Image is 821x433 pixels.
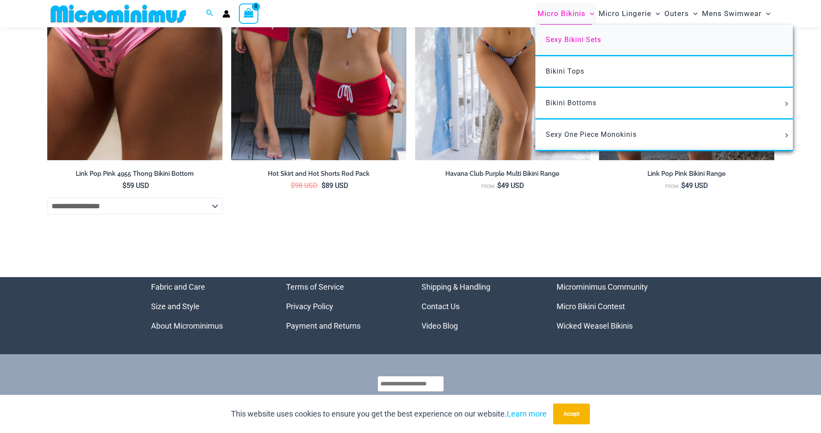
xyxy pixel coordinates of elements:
[534,1,774,26] nav: Site Navigation
[700,3,773,25] a: Mens SwimwearMenu ToggleMenu Toggle
[322,181,348,190] bdi: 89 USD
[681,181,685,190] span: $
[596,3,662,25] a: Micro LingerieMenu ToggleMenu Toggle
[47,4,190,23] img: MM SHOP LOGO FLAT
[546,130,637,139] span: Sexy One Piece Monokinis
[557,282,648,291] a: Microminimus Community
[546,36,601,44] span: Sexy Bikini Sets
[151,302,200,311] a: Size and Style
[291,181,295,190] span: $
[231,170,406,178] h2: Hot Skirt and Hot Shorts Red Pack
[47,170,222,181] a: Link Pop Pink 4955 Thong Bikini Bottom
[422,302,460,311] a: Contact Us
[422,282,490,291] a: Shipping & Handling
[286,277,400,336] nav: Menu
[651,3,660,25] span: Menu Toggle
[481,184,495,189] span: From:
[782,102,791,106] span: Menu Toggle
[422,277,535,336] aside: Footer Widget 3
[286,302,333,311] a: Privacy Policy
[535,56,793,88] a: Bikini Tops
[535,120,793,151] a: Sexy One Piece MonokinisMenu ToggleMenu Toggle
[665,184,679,189] span: From:
[664,3,689,25] span: Outers
[546,67,584,75] span: Bikini Tops
[286,321,361,330] a: Payment and Returns
[599,170,774,181] a: Link Pop Pink Bikini Range
[122,181,149,190] bdi: 59 USD
[286,277,400,336] aside: Footer Widget 2
[535,25,793,56] a: Sexy Bikini Sets
[535,3,596,25] a: Micro BikinisMenu ToggleMenu Toggle
[415,170,590,181] a: Havana Club Purple Multi Bikini Range
[415,170,590,178] h2: Havana Club Purple Multi Bikini Range
[762,3,770,25] span: Menu Toggle
[662,3,700,25] a: OutersMenu ToggleMenu Toggle
[599,170,774,178] h2: Link Pop Pink Bikini Range
[507,409,547,418] a: Learn more
[291,181,318,190] bdi: 98 USD
[422,277,535,336] nav: Menu
[546,99,596,107] span: Bikini Bottoms
[322,181,325,190] span: $
[47,170,222,178] h2: Link Pop Pink 4955 Thong Bikini Bottom
[557,277,670,336] aside: Footer Widget 4
[681,181,708,190] bdi: 49 USD
[231,407,547,420] p: This website uses cookies to ensure you get the best experience on our website.
[553,404,590,424] button: Accept
[689,3,698,25] span: Menu Toggle
[206,8,214,19] a: Search icon link
[557,277,670,336] nav: Menu
[586,3,594,25] span: Menu Toggle
[151,282,205,291] a: Fabric and Care
[122,181,126,190] span: $
[231,170,406,181] a: Hot Skirt and Hot Shorts Red Pack
[151,277,265,336] aside: Footer Widget 1
[151,277,265,336] nav: Menu
[538,3,586,25] span: Micro Bikinis
[497,181,501,190] span: $
[702,3,762,25] span: Mens Swimwear
[557,302,625,311] a: Micro Bikini Contest
[497,181,524,190] bdi: 49 USD
[422,321,458,330] a: Video Blog
[222,10,230,18] a: Account icon link
[535,88,793,120] a: Bikini BottomsMenu ToggleMenu Toggle
[557,321,633,330] a: Wicked Weasel Bikinis
[239,3,259,23] a: View Shopping Cart, empty
[599,3,651,25] span: Micro Lingerie
[782,133,791,138] span: Menu Toggle
[286,282,344,291] a: Terms of Service
[151,321,223,330] a: About Microminimus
